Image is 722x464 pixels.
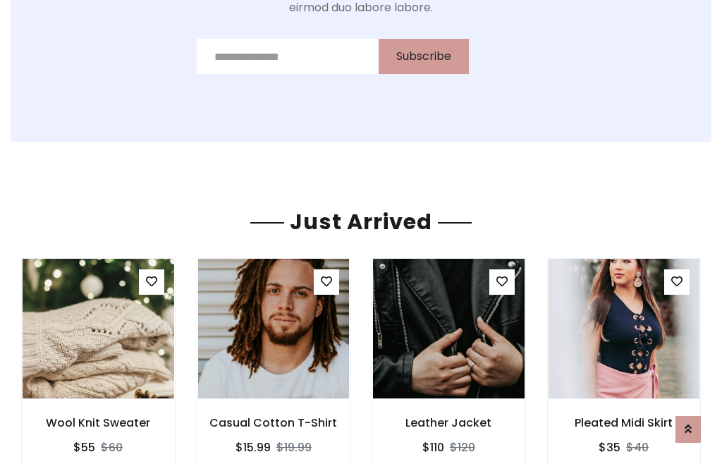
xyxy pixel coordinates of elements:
[548,416,701,429] h6: Pleated Midi Skirt
[22,416,175,429] h6: Wool Knit Sweater
[197,416,350,429] h6: Casual Cotton T-Shirt
[372,416,525,429] h6: Leather Jacket
[450,439,475,456] del: $120
[73,441,95,454] h6: $55
[379,39,469,74] button: Subscribe
[626,439,649,456] del: $40
[422,441,444,454] h6: $110
[101,439,123,456] del: $60
[235,441,271,454] h6: $15.99
[284,207,438,237] span: Just Arrived
[599,441,620,454] h6: $35
[276,439,312,456] del: $19.99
